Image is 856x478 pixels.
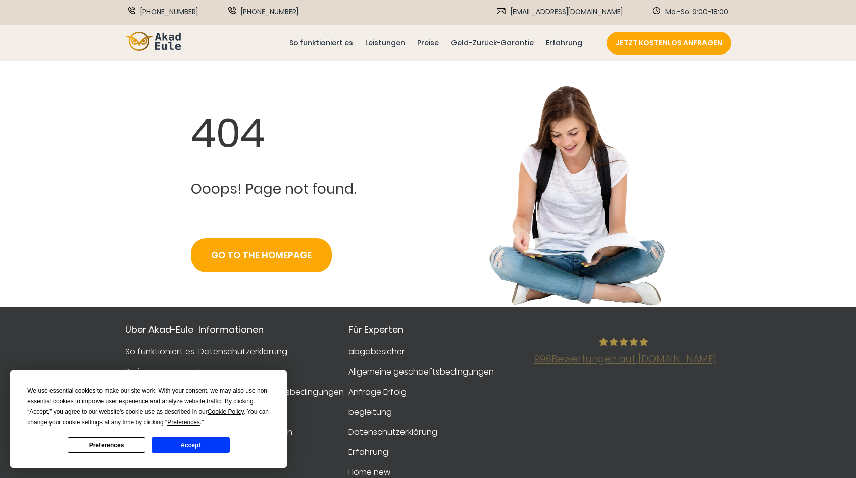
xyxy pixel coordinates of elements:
[125,32,181,51] img: logo
[125,323,194,336] div: Über Akad-Eule
[68,437,145,453] button: Preferences
[348,426,437,438] a: Datenschutzerklärung
[415,37,441,49] a: Preise
[348,323,494,336] div: Für Experten
[348,446,388,458] a: Erfahrung
[534,353,716,365] span: Bewertungen auf [DOMAIN_NAME]
[449,37,536,49] a: Geld-Zurück-Garantie
[348,406,392,418] a: begleitung
[198,323,344,336] div: Informationen
[125,345,194,358] a: So funktioniert es
[191,179,356,200] p: Ooops! Page not found.
[228,7,298,17] a: WhatsApp [PHONE_NUMBER]
[534,314,716,369] a: 996Bewertungen auf [DOMAIN_NAME]
[511,7,623,17] span: [EMAIL_ADDRESS][DOMAIN_NAME]
[653,7,660,14] img: Schedule
[152,437,229,453] button: Accept
[191,238,332,272] a: Go to the Homepage
[348,365,494,378] a: Allgemeine geschaeftsbedingungen
[128,7,135,14] img: Phone
[287,37,355,49] a: So funktioniert es
[198,365,242,378] a: Impressum
[348,386,407,398] a: Anfrage Erfolg
[607,32,731,55] a: JETZT KOSTENLOS ANFRAGEN
[497,8,506,14] img: Email
[208,408,244,415] span: Cookie Policy
[198,345,287,358] a: Datenschutzerklärung
[497,7,623,17] a: Email [EMAIL_ADDRESS][DOMAIN_NAME]
[128,7,198,17] a: Phone [PHONE_NUMBER]
[10,370,287,468] div: Cookie Consent Prompt
[544,37,584,49] a: Erfahrung
[167,419,200,426] span: Preferences
[534,352,551,366] span: 996
[140,7,198,17] span: [PHONE_NUMBER]
[363,37,407,49] a: Leistungen
[228,7,236,14] img: WhatsApp
[348,345,405,358] a: abgabesicher
[27,386,270,428] div: We use essential cookies to make our site work. With your consent, we may also use non-essential ...
[665,7,728,17] span: Mo.-So. 9:00-18:00
[241,7,298,17] span: [PHONE_NUMBER]
[191,103,356,164] div: 404
[125,365,148,378] a: Preise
